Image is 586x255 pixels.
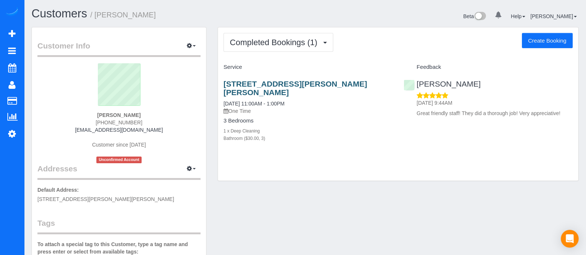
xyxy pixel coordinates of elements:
[4,7,19,18] img: Automaid Logo
[511,13,525,19] a: Help
[37,196,174,202] span: [STREET_ADDRESS][PERSON_NAME][PERSON_NAME]
[561,230,579,248] div: Open Intercom Messenger
[90,11,156,19] small: / [PERSON_NAME]
[224,64,393,70] h4: Service
[32,7,87,20] a: Customers
[224,107,393,115] p: One Time
[97,112,140,118] strong: [PERSON_NAME]
[463,13,486,19] a: Beta
[417,99,573,107] p: [DATE] 9:44AM
[230,38,321,47] span: Completed Bookings (1)
[92,142,146,148] span: Customer since [DATE]
[522,33,573,48] button: Create Booking
[224,128,260,134] small: 1 x Deep Cleaning
[96,157,142,163] span: Unconfirmed Account
[224,118,393,124] h4: 3 Bedrooms
[37,186,79,194] label: Default Address:
[37,40,201,57] legend: Customer Info
[224,80,367,97] a: [STREET_ADDRESS][PERSON_NAME][PERSON_NAME]
[224,33,333,52] button: Completed Bookings (1)
[417,110,573,117] p: Great friendly staff! They did a thorough job! Very appreciative!
[530,13,577,19] a: [PERSON_NAME]
[37,218,201,234] legend: Tags
[224,101,285,107] a: [DATE] 11:00AM - 1:00PM
[474,12,486,21] img: New interface
[96,120,142,125] span: [PHONE_NUMBER]
[404,80,481,88] a: [PERSON_NAME]
[404,64,573,70] h4: Feedback
[75,127,163,133] a: [EMAIL_ADDRESS][DOMAIN_NAME]
[224,136,265,141] small: Bathroom ($30.00, 3)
